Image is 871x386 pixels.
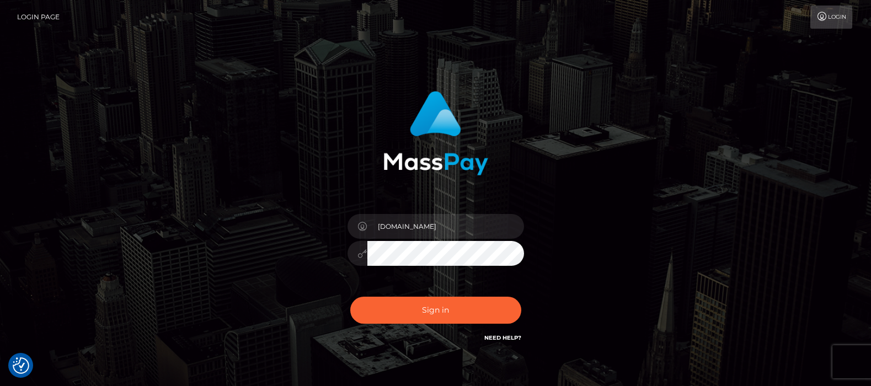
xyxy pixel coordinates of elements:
[350,297,521,324] button: Sign in
[383,91,488,175] img: MassPay Login
[810,6,852,29] a: Login
[13,357,29,374] img: Revisit consent button
[367,214,524,239] input: Username...
[484,334,521,341] a: Need Help?
[17,6,60,29] a: Login Page
[13,357,29,374] button: Consent Preferences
